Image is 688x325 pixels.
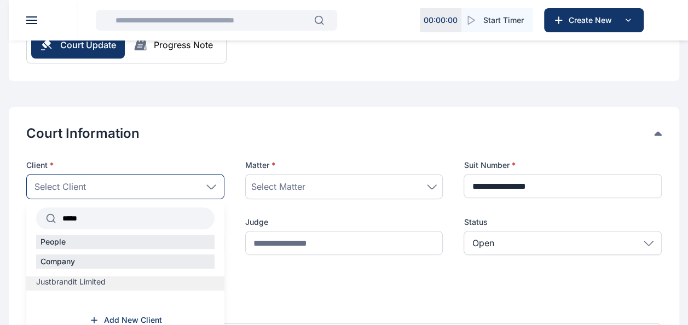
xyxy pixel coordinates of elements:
[36,236,70,247] p: People
[31,31,125,59] button: Court Update
[424,15,458,26] p: 00 : 00 : 00
[564,15,621,26] span: Create New
[26,272,662,283] p: Court Summary
[245,160,275,171] span: Matter
[125,38,222,51] button: Progress Note
[36,256,79,267] p: Company
[26,125,662,142] div: Court Information
[26,125,654,142] button: Court Information
[461,8,533,32] button: Start Timer
[464,160,662,171] label: Suit Number
[36,276,106,287] span: Justbrandit Limited
[472,236,494,249] p: Open
[34,180,86,193] span: Select Client
[26,160,224,171] p: Client
[464,217,662,228] label: Status
[544,8,644,32] button: Create New
[245,217,443,228] label: Judge
[251,180,305,193] span: Select Matter
[60,38,116,51] span: Court Update
[483,15,524,26] span: Start Timer
[154,38,213,51] div: Progress Note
